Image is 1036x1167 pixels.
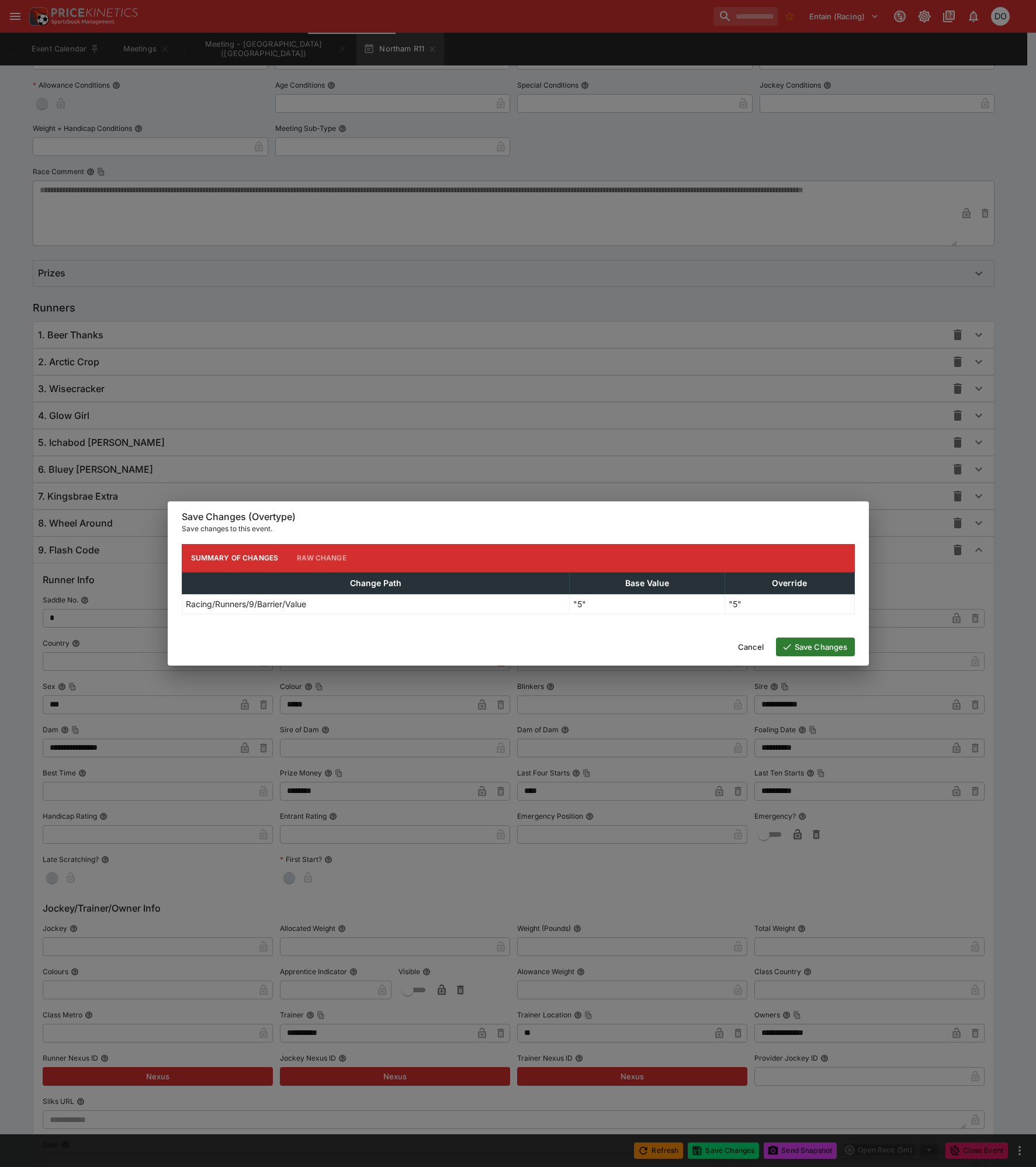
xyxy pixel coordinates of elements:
p: Save changes to this event. [182,523,855,535]
th: Change Path [182,572,569,594]
button: Cancel [731,638,771,656]
h6: Save Changes (Overtype) [182,511,855,523]
button: Raw Change [287,544,356,572]
th: Base Value [569,572,725,594]
td: "5" [569,594,725,614]
th: Override [725,572,854,594]
td: "5" [725,594,854,614]
button: Save Changes [776,638,855,656]
button: Summary of Changes [182,544,288,572]
p: Racing/Runners/9/Barrier/Value [186,598,306,610]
